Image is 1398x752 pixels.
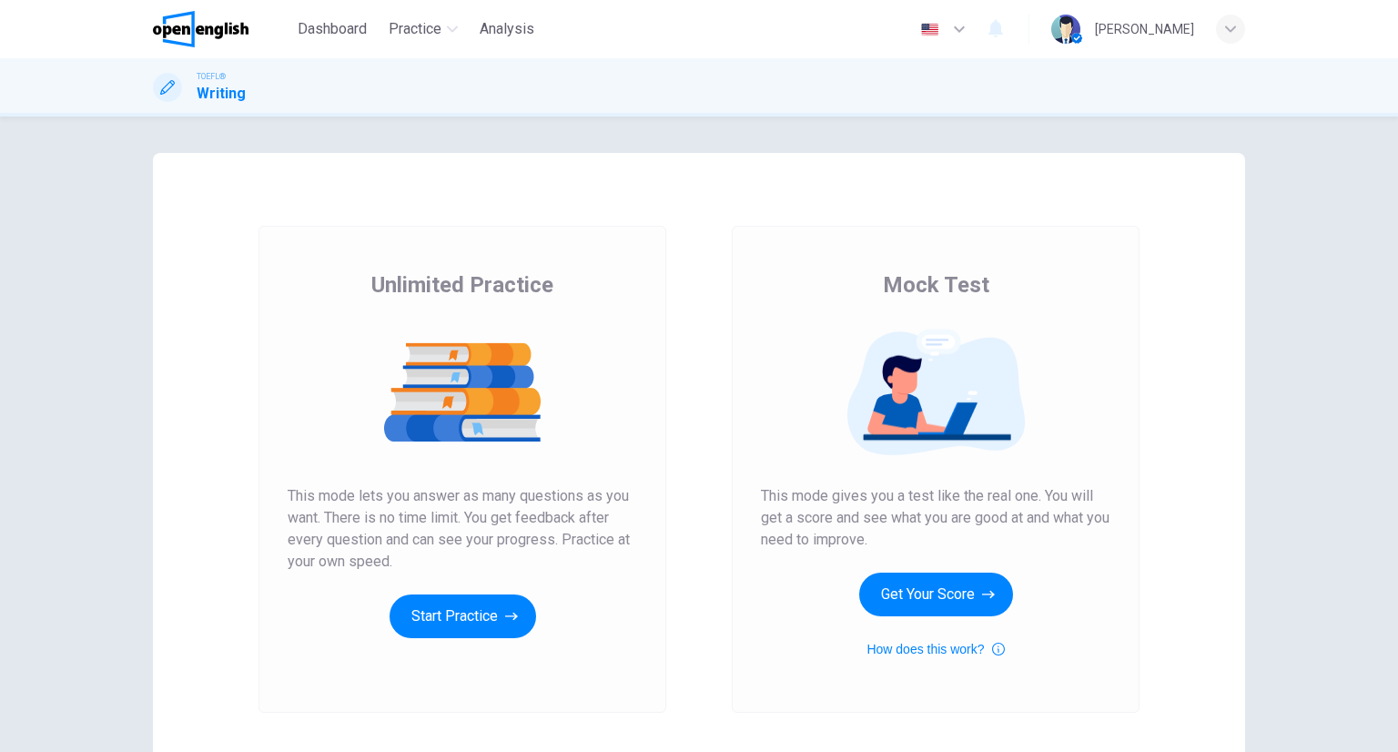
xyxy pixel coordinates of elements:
[290,13,374,46] button: Dashboard
[918,23,941,36] img: en
[883,270,989,300] span: Mock Test
[1051,15,1080,44] img: Profile picture
[480,18,534,40] span: Analysis
[153,11,248,47] img: OpenEnglish logo
[288,485,637,573] span: This mode lets you answer as many questions as you want. There is no time limit. You get feedback...
[761,485,1110,551] span: This mode gives you a test like the real one. You will get a score and see what you are good at a...
[859,573,1013,616] button: Get Your Score
[197,70,226,83] span: TOEFL®
[1095,18,1194,40] div: [PERSON_NAME]
[390,594,536,638] button: Start Practice
[371,270,553,300] span: Unlimited Practice
[298,18,367,40] span: Dashboard
[866,638,1004,660] button: How does this work?
[472,13,542,46] button: Analysis
[197,83,246,105] h1: Writing
[381,13,465,46] button: Practice
[389,18,441,40] span: Practice
[153,11,290,47] a: OpenEnglish logo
